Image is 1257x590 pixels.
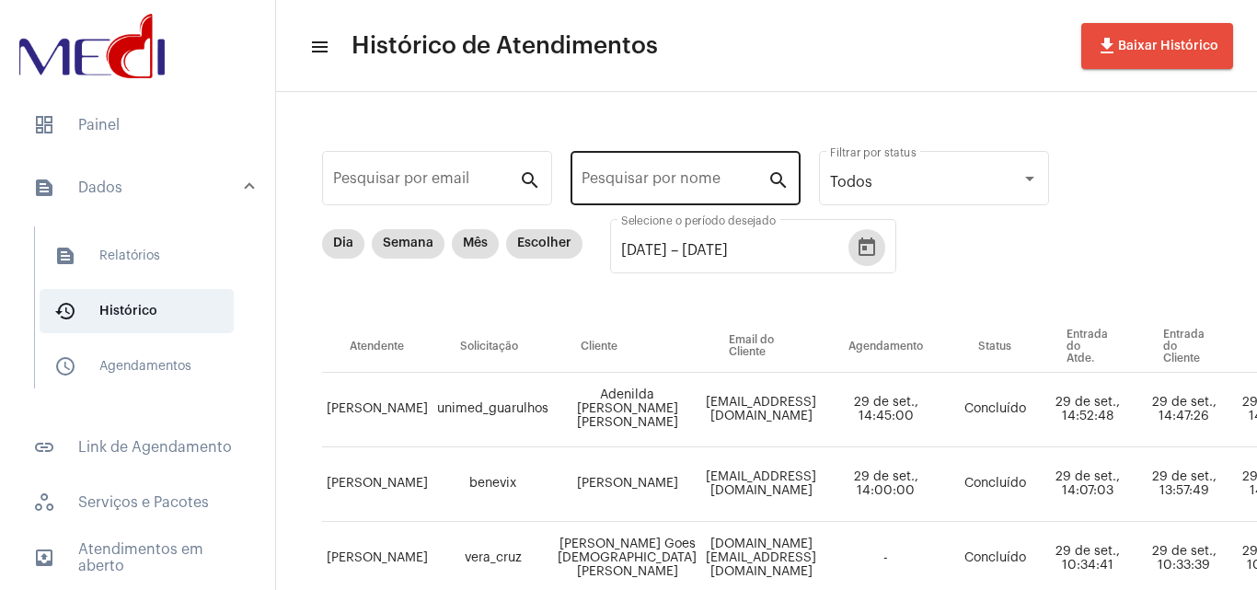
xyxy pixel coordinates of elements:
[54,355,76,377] mat-icon: sidenav icon
[553,447,701,522] td: [PERSON_NAME]
[1136,447,1232,522] td: 29 de set., 13:57:49
[767,168,790,191] mat-icon: search
[33,492,55,514] span: sidenav icon
[33,547,55,569] mat-icon: sidenav icon
[54,245,76,267] mat-icon: sidenav icon
[465,551,522,564] span: vera_cruz
[519,168,541,191] mat-icon: search
[1081,23,1233,69] button: Baixar Histórico
[1136,373,1232,447] td: 29 de set., 14:47:26
[1039,321,1136,373] th: Entrada do Atde.
[469,477,516,490] span: benevix
[621,242,667,259] input: Data de início
[18,536,257,580] span: Atendimentos em aberto
[11,217,275,414] div: sidenav iconDados
[322,229,364,259] mat-chip: Dia
[18,425,257,469] span: Link de Agendamento
[18,103,257,147] span: Painel
[821,447,951,522] td: 29 de set., 14:00:00
[452,229,499,259] mat-chip: Mês
[553,321,701,373] th: Cliente
[33,177,55,199] mat-icon: sidenav icon
[432,321,553,373] th: Solicitação
[18,480,257,525] span: Serviços e Pacotes
[352,31,658,61] span: Histórico de Atendimentos
[309,36,328,58] mat-icon: sidenav icon
[951,321,1039,373] th: Status
[322,447,432,522] td: [PERSON_NAME]
[951,447,1039,522] td: Concluído
[372,229,444,259] mat-chip: Semana
[40,344,234,388] span: Agendamentos
[553,373,701,447] td: Adenilda [PERSON_NAME] [PERSON_NAME]
[1096,40,1218,52] span: Baixar Histórico
[682,242,792,259] input: Data do fim
[1136,321,1232,373] th: Entrada do Cliente
[33,436,55,458] mat-icon: sidenav icon
[1039,447,1136,522] td: 29 de set., 14:07:03
[33,114,55,136] span: sidenav icon
[322,321,432,373] th: Atendente
[821,373,951,447] td: 29 de set., 14:45:00
[15,9,169,83] img: d3a1b5fa-500b-b90f-5a1c-719c20e9830b.png
[582,174,767,191] input: Pesquisar por nome
[701,373,821,447] td: [EMAIL_ADDRESS][DOMAIN_NAME]
[54,300,76,322] mat-icon: sidenav icon
[830,175,872,190] span: Todos
[506,229,582,259] mat-chip: Escolher
[437,402,548,415] span: unimed_guarulhos
[33,177,246,199] mat-panel-title: Dados
[671,242,678,259] span: –
[701,447,821,522] td: [EMAIL_ADDRESS][DOMAIN_NAME]
[40,234,234,278] span: Relatórios
[11,158,275,217] mat-expansion-panel-header: sidenav iconDados
[322,373,432,447] td: [PERSON_NAME]
[1039,373,1136,447] td: 29 de set., 14:52:48
[848,229,885,266] button: Open calendar
[333,174,519,191] input: Pesquisar por email
[821,321,951,373] th: Agendamento
[1096,35,1118,57] mat-icon: file_download
[40,289,234,333] span: Histórico
[701,321,821,373] th: Email do Cliente
[951,373,1039,447] td: Concluído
